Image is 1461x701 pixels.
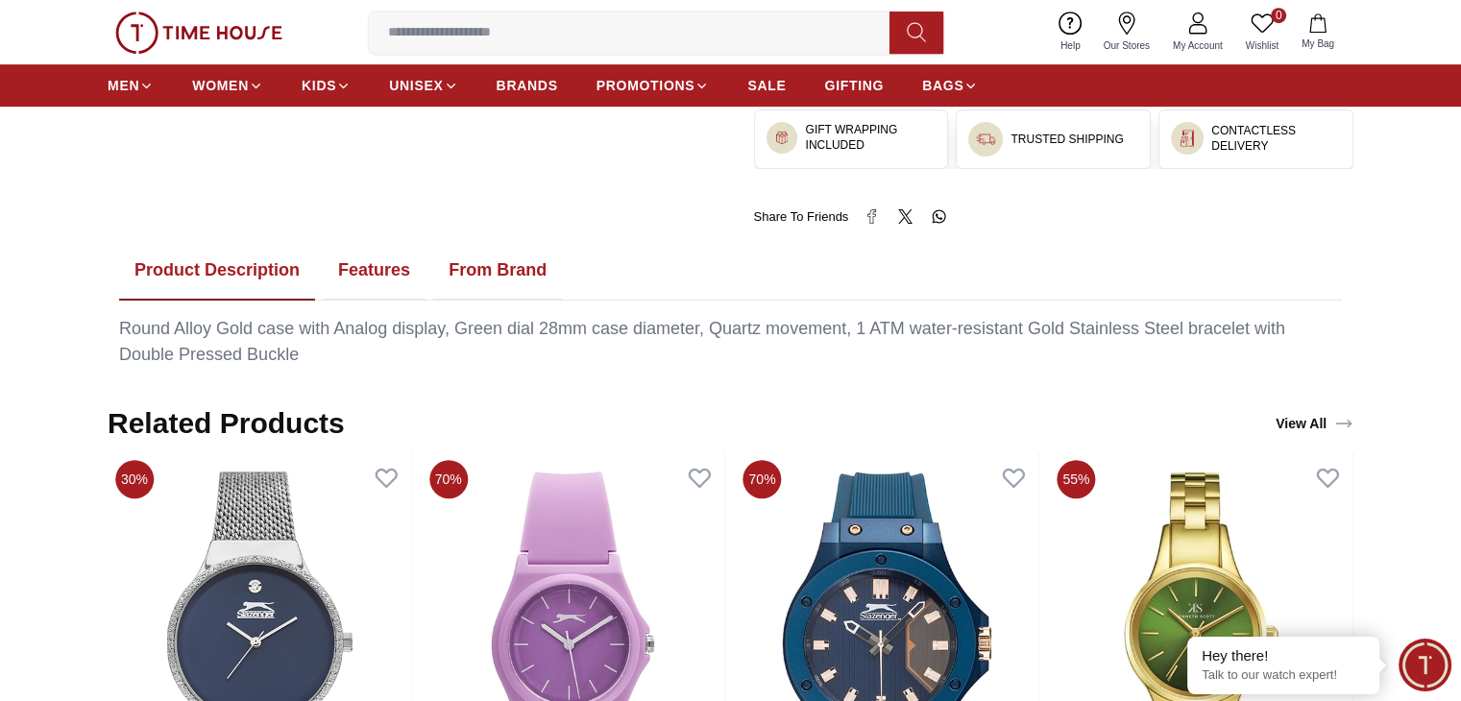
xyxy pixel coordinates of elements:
[192,76,249,95] span: WOMEN
[1011,132,1123,147] h3: TRUSTED SHIPPING
[1399,639,1451,691] div: Chat Widget
[1057,460,1095,498] span: 55%
[1276,414,1353,433] div: View All
[976,130,995,149] img: ...
[302,76,336,95] span: KIDS
[1272,410,1357,437] a: View All
[743,460,782,498] span: 70%
[1211,123,1341,154] h3: CONTACTLESS DELIVERY
[597,76,695,95] span: PROMOTIONS
[774,130,791,146] img: ...
[119,241,315,301] button: Product Description
[108,76,139,95] span: MEN
[1271,8,1286,23] span: 0
[323,241,426,301] button: Features
[1202,646,1365,665] div: Hey there!
[1294,36,1342,51] span: My Bag
[192,68,263,103] a: WOMEN
[1179,130,1196,147] img: ...
[119,316,1342,368] div: Round Alloy Gold case with Analog display, Green dial 28mm case diameter, Quartz movement, 1 ATM ...
[747,76,786,95] span: SALE
[1053,38,1088,53] span: Help
[115,12,282,54] img: ...
[115,460,154,498] span: 30%
[754,207,849,227] span: Share To Friends
[1202,667,1365,684] p: Talk to our watch expert!
[922,68,978,103] a: BAGS
[108,406,345,441] h2: Related Products
[497,76,558,95] span: BRANDS
[1290,10,1346,55] button: My Bag
[389,76,443,95] span: UNISEX
[389,68,457,103] a: UNISEX
[429,460,468,498] span: 70%
[108,68,154,103] a: MEN
[824,68,884,103] a: GIFTING
[1049,8,1092,57] a: Help
[922,76,963,95] span: BAGS
[433,241,562,301] button: From Brand
[302,68,351,103] a: KIDS
[1092,8,1161,57] a: Our Stores
[747,68,786,103] a: SALE
[805,122,936,153] h3: GIFT WRAPPING INCLUDED
[497,68,558,103] a: BRANDS
[1238,38,1286,53] span: Wishlist
[1234,8,1290,57] a: 0Wishlist
[1096,38,1157,53] span: Our Stores
[824,76,884,95] span: GIFTING
[597,68,710,103] a: PROMOTIONS
[1165,38,1230,53] span: My Account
